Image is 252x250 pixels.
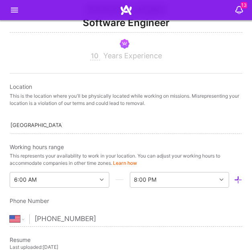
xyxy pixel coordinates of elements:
img: Been on Mission [120,39,129,49]
div: This is the location where you'll be physically located while working on missions. Misrepresentin... [10,92,242,107]
span: Software Engineer [10,16,242,33]
div: This represents your availability to work in your location. You can adjust your working hours to ... [10,152,242,167]
img: Home [121,4,132,16]
input: +1 (000) 000-0000 [35,207,242,231]
span: Working hours range [10,143,64,150]
div: Location [10,83,242,90]
img: bell [231,2,247,18]
button: Learn how [113,160,137,167]
i: icon HorizontalInLineDivider [115,176,124,184]
i: icon Chevron [100,178,104,182]
span: 13 [241,2,247,8]
div: 6:00 AM [14,176,37,183]
div: 8:00 PM [134,176,156,183]
i: icon Chevron [219,178,223,182]
span: Resume [10,236,31,243]
input: XX [90,52,100,60]
i: icon Menu [10,5,19,15]
span: Phone Number [10,197,49,204]
span: Years Experience [103,51,162,60]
